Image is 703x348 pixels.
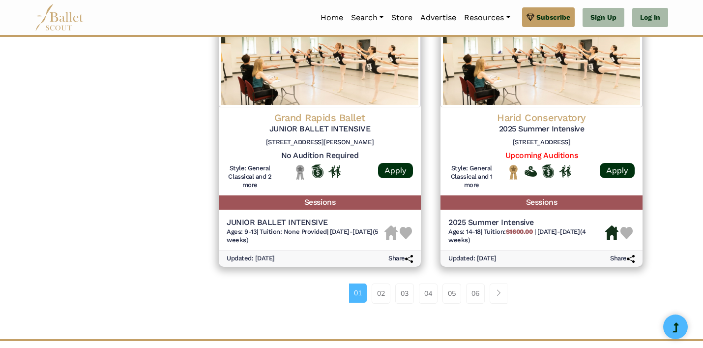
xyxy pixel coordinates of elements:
a: 05 [442,284,461,303]
nav: Page navigation example [349,284,513,303]
span: Subscribe [536,12,570,23]
a: Subscribe [522,7,575,27]
h6: Share [388,254,413,263]
span: Ages: 14-18 [448,228,481,235]
a: 04 [419,284,438,303]
img: Logo [219,9,421,107]
h6: Share [610,254,635,263]
span: Tuition: [484,228,534,235]
a: 06 [466,284,485,303]
a: Home [317,7,347,28]
img: gem.svg [527,12,534,23]
span: Ages: 9-13 [227,228,257,235]
b: $1600.00 [506,228,532,235]
h4: Grand Rapids Ballet [227,111,413,124]
h5: JUNIOR BALLET INTENSIVE [227,124,413,134]
a: Advertise [416,7,460,28]
a: Search [347,7,387,28]
h5: 2025 Summer Intensive [448,218,605,228]
h5: Sessions [219,195,421,210]
a: Sign Up [583,8,624,28]
h6: | | [227,228,384,245]
a: Apply [378,163,413,178]
span: [DATE]-[DATE] (5 weeks) [227,228,379,244]
h6: Updated: [DATE] [448,254,497,263]
a: 02 [372,284,390,303]
img: National [507,164,520,180]
a: 01 [349,284,367,302]
img: Offers Scholarship [311,164,323,178]
img: Housing Available [605,225,618,240]
h6: Updated: [DATE] [227,254,275,263]
span: Tuition: None Provided [260,228,326,235]
a: Log In [632,8,668,28]
img: Heart [400,227,412,239]
h5: JUNIOR BALLET INTENSIVE [227,218,384,228]
img: Offers Scholarship [542,164,554,178]
span: [DATE]-[DATE] (4 weeks) [448,228,586,244]
img: Offers Financial Aid [525,166,537,177]
h6: Style: General Classical and 1 more [448,164,495,190]
a: 03 [395,284,414,303]
img: In Person [328,165,341,178]
h5: 2025 Summer Intensive [448,124,635,134]
a: Upcoming Auditions [505,151,578,160]
h6: | | [448,228,605,245]
h4: Harid Conservatory [448,111,635,124]
img: In Person [559,165,571,178]
h5: No Audition Required [227,151,413,161]
img: Housing Unavailable [384,225,398,240]
h6: [STREET_ADDRESS][PERSON_NAME] [227,138,413,147]
img: Local [294,164,306,180]
a: Resources [460,7,514,28]
img: Heart [620,227,633,239]
h6: [STREET_ADDRESS] [448,138,635,147]
a: Store [387,7,416,28]
h5: Sessions [440,195,643,210]
h6: Style: General Classical and 2 more [227,164,273,190]
img: Logo [440,9,643,107]
a: Apply [600,163,635,178]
